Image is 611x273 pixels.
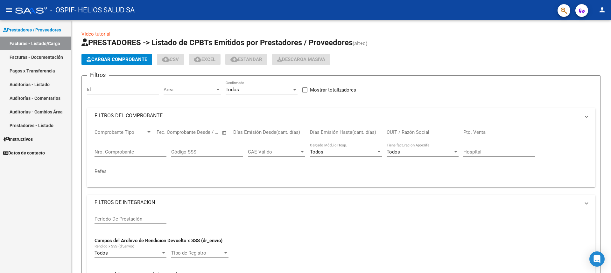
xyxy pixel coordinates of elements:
span: Tipo de Registro [171,250,223,256]
div: Open Intercom Messenger [589,251,605,267]
span: Comprobante Tipo [95,129,146,135]
span: Cargar Comprobante [87,57,147,62]
mat-icon: menu [5,6,13,14]
span: Area [164,87,215,92]
button: Cargar Comprobante [81,54,152,65]
span: Mostrar totalizadores [310,86,356,94]
button: Open calendar [221,129,228,136]
span: Prestadores / Proveedores [3,26,61,33]
mat-icon: cloud_download [230,55,238,63]
span: Descarga Masiva [277,57,325,62]
span: - OSPIF [50,3,74,17]
mat-icon: cloud_download [194,55,201,63]
button: Descarga Masiva [272,54,330,65]
span: Estandar [230,57,262,62]
span: (alt+q) [353,40,368,46]
h3: Filtros [87,71,109,79]
strong: Campos del Archivo de Rendición Devuelto x SSS (dr_envio) [95,238,222,243]
input: End date [183,129,214,135]
button: EXCEL [189,54,221,65]
button: Estandar [225,54,267,65]
input: Start date [157,129,177,135]
span: CSV [162,57,179,62]
span: Todos [95,250,108,256]
mat-icon: cloud_download [162,55,170,63]
mat-panel-title: FILTROS DE INTEGRACION [95,199,580,206]
span: PRESTADORES -> Listado de CPBTs Emitidos por Prestadores / Proveedores [81,38,353,47]
span: Instructivos [3,136,33,143]
span: Todos [226,87,239,92]
a: Video tutorial [81,31,110,37]
span: Todos [387,149,400,155]
mat-expansion-panel-header: FILTROS DEL COMPROBANTE [87,108,595,123]
span: EXCEL [194,57,215,62]
span: Todos [310,149,323,155]
button: CSV [157,54,184,65]
app-download-masive: Descarga masiva de comprobantes (adjuntos) [272,54,330,65]
div: FILTROS DEL COMPROBANTE [87,123,595,187]
mat-panel-title: FILTROS DEL COMPROBANTE [95,112,580,119]
mat-icon: person [598,6,606,14]
span: - HELIOS SALUD SA [74,3,135,17]
mat-expansion-panel-header: FILTROS DE INTEGRACION [87,195,595,210]
span: CAE Válido [248,149,299,155]
span: Datos de contacto [3,149,45,156]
